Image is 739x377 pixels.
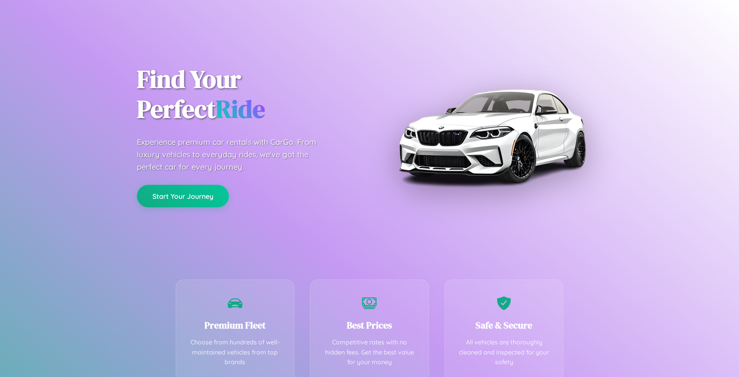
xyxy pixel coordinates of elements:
img: Premium BMW car rental vehicle [395,39,589,233]
h3: Premium Fleet [188,319,283,332]
p: Competitive rates with no hidden fees. Get the best value for your money [322,337,417,367]
p: All vehicles are thoroughly cleaned and inspected for your safety [457,337,552,367]
h3: Safe & Secure [457,319,552,332]
p: Experience premium car rentals with CarGo. From luxury vehicles to everyday rides, we've got the ... [137,136,331,173]
h1: Find Your Perfect [137,64,358,124]
h3: Best Prices [322,319,417,332]
p: Choose from hundreds of well-maintained vehicles from top brands [188,337,283,367]
span: Ride [216,92,265,126]
button: Start Your Journey [137,185,229,207]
